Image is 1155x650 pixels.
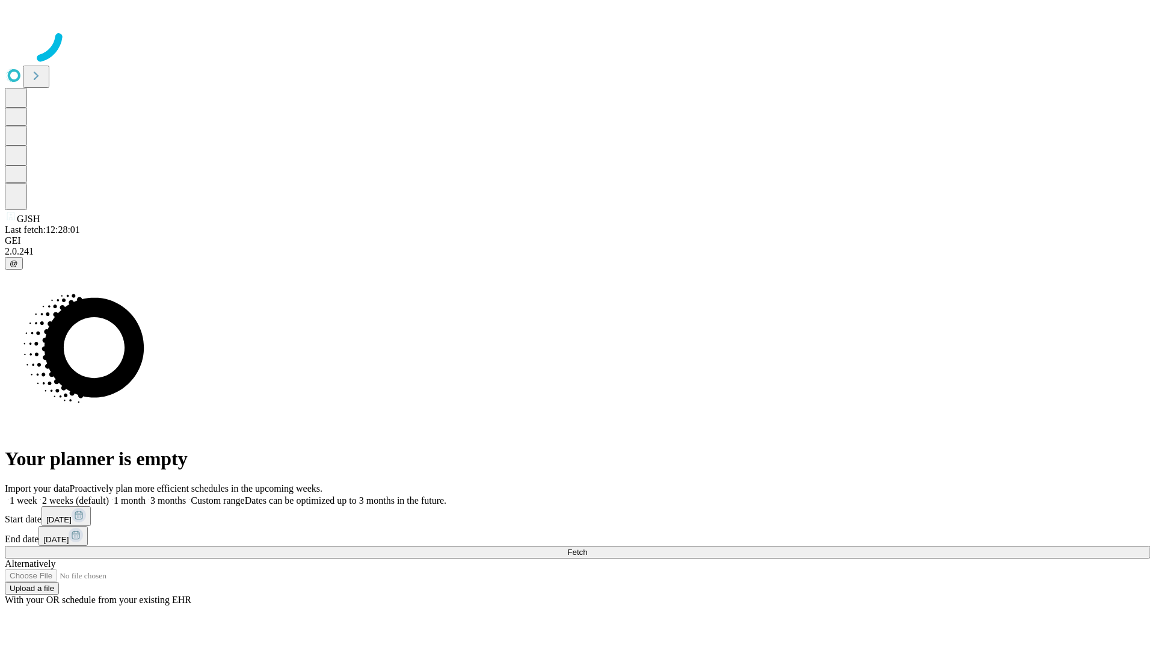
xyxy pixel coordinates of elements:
[43,535,69,544] span: [DATE]
[10,259,18,268] span: @
[5,448,1150,470] h1: Your planner is empty
[42,506,91,526] button: [DATE]
[5,246,1150,257] div: 2.0.241
[17,214,40,224] span: GJSH
[567,548,587,557] span: Fetch
[5,506,1150,526] div: Start date
[5,526,1150,546] div: End date
[42,495,109,506] span: 2 weeks (default)
[5,224,80,235] span: Last fetch: 12:28:01
[5,483,70,494] span: Import your data
[5,257,23,270] button: @
[70,483,322,494] span: Proactively plan more efficient schedules in the upcoming weeks.
[38,526,88,546] button: [DATE]
[5,546,1150,559] button: Fetch
[5,595,191,605] span: With your OR schedule from your existing EHR
[5,582,59,595] button: Upload a file
[46,515,72,524] span: [DATE]
[10,495,37,506] span: 1 week
[114,495,146,506] span: 1 month
[150,495,186,506] span: 3 months
[5,235,1150,246] div: GEI
[245,495,446,506] span: Dates can be optimized up to 3 months in the future.
[191,495,244,506] span: Custom range
[5,559,55,569] span: Alternatively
